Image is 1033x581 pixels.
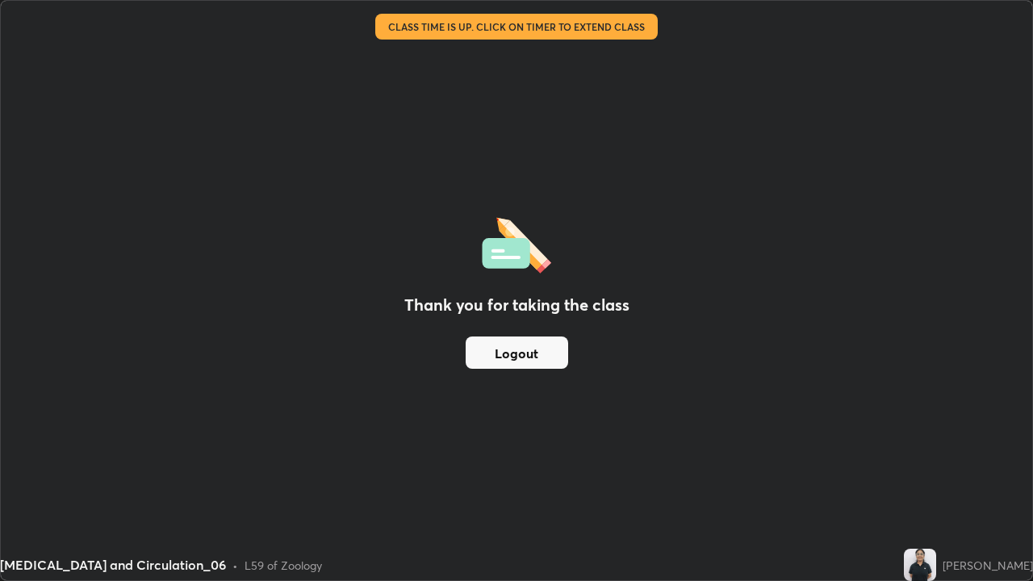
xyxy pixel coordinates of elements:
button: Logout [466,336,568,369]
h2: Thank you for taking the class [404,293,629,317]
img: 11fab85790fd4180b5252a2817086426.jpg [904,549,936,581]
div: L59 of Zoology [245,557,322,574]
img: offlineFeedback.1438e8b3.svg [482,212,551,274]
div: [PERSON_NAME] [943,557,1033,574]
div: • [232,557,238,574]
